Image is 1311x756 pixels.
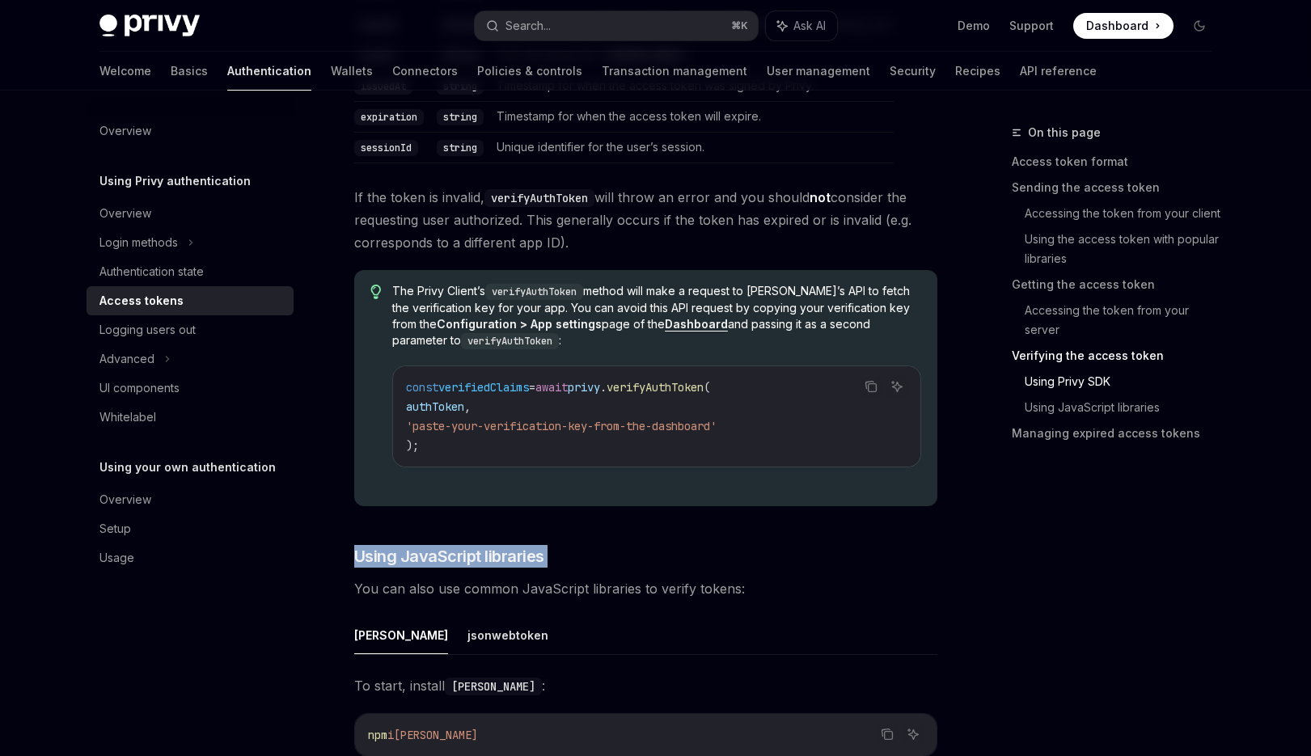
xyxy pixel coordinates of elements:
div: Usage [99,548,134,568]
span: ⌘ K [731,19,748,32]
div: Setup [99,519,131,538]
a: Setup [87,514,294,543]
span: verifiedClaims [438,380,529,395]
a: Usage [87,543,294,572]
div: Overview [99,204,151,223]
span: verifyAuthToken [607,380,704,395]
span: Using JavaScript libraries [354,545,544,568]
span: = [529,380,535,395]
div: Overview [99,121,151,141]
button: [PERSON_NAME] [354,616,448,654]
a: Whitelabel [87,403,294,432]
a: Demo [958,18,990,34]
a: Getting the access token [1012,272,1225,298]
h5: Using Privy authentication [99,171,251,191]
a: Overview [87,485,294,514]
span: On this page [1028,123,1101,142]
a: Verifying the access token [1012,343,1225,369]
button: Copy the contents from the code block [861,376,882,397]
div: UI components [99,378,180,398]
a: Accessing the token from your server [1025,298,1225,343]
button: Search...⌘K [475,11,758,40]
a: Dashboard [1073,13,1174,39]
code: verifyAuthToken [461,333,559,349]
span: Ask AI [793,18,826,34]
a: Welcome [99,52,151,91]
code: expiration [354,109,424,125]
div: Search... [505,16,551,36]
a: Access tokens [87,286,294,315]
a: Access token format [1012,149,1225,175]
button: Ask AI [766,11,837,40]
a: Logging users out [87,315,294,344]
td: Timestamp for when the access token will expire. [490,102,894,133]
a: Overview [87,116,294,146]
code: verifyAuthToken [484,189,594,207]
span: Dashboard [1086,18,1148,34]
button: Copy the contents from the code block [877,724,898,745]
button: Ask AI [886,376,907,397]
code: sessionId [354,140,418,156]
a: Recipes [955,52,1000,91]
a: Wallets [331,52,373,91]
strong: Dashboard [665,317,728,331]
a: Connectors [392,52,458,91]
span: [PERSON_NAME] [394,728,478,742]
code: string [437,140,484,156]
a: Accessing the token from your client [1025,201,1225,226]
div: Whitelabel [99,408,156,427]
code: [PERSON_NAME] [445,678,542,695]
strong: not [810,189,831,205]
span: npm [368,728,387,742]
a: Managing expired access tokens [1012,420,1225,446]
div: Authentication state [99,262,204,281]
a: Authentication state [87,257,294,286]
span: If the token is invalid, will throw an error and you should consider the requesting user authoriz... [354,186,937,254]
a: Using the access token with popular libraries [1025,226,1225,272]
a: User management [767,52,870,91]
span: You can also use common JavaScript libraries to verify tokens: [354,577,937,600]
span: The Privy Client’s method will make a request to [PERSON_NAME]’s API to fetch the verification ke... [392,283,920,349]
strong: Configuration > App settings [437,317,602,331]
span: await [535,380,568,395]
a: UI components [87,374,294,403]
span: 'paste-your-verification-key-from-the-dashboard' [406,419,717,433]
div: Advanced [99,349,154,369]
a: Sending the access token [1012,175,1225,201]
a: API reference [1020,52,1097,91]
a: Dashboard [665,317,728,332]
a: Overview [87,199,294,228]
span: const [406,380,438,395]
a: Policies & controls [477,52,582,91]
span: privy [568,380,600,395]
button: jsonwebtoken [467,616,548,654]
a: Using JavaScript libraries [1025,395,1225,420]
span: ); [406,438,419,453]
span: , [464,399,471,414]
code: verifyAuthToken [485,284,583,300]
a: Transaction management [602,52,747,91]
img: dark logo [99,15,200,37]
h5: Using your own authentication [99,458,276,477]
a: Using Privy SDK [1025,369,1225,395]
div: Overview [99,490,151,509]
a: Authentication [227,52,311,91]
span: i [387,728,394,742]
button: Toggle dark mode [1186,13,1212,39]
div: Logging users out [99,320,196,340]
span: authToken [406,399,464,414]
code: string [437,109,484,125]
span: ( [704,380,710,395]
div: Login methods [99,233,178,252]
svg: Tip [370,285,382,299]
div: Access tokens [99,291,184,310]
a: Support [1009,18,1054,34]
td: Unique identifier for the user’s session. [490,133,894,163]
a: Basics [171,52,208,91]
button: Ask AI [903,724,924,745]
span: . [600,380,607,395]
span: To start, install : [354,674,937,697]
a: Security [890,52,936,91]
